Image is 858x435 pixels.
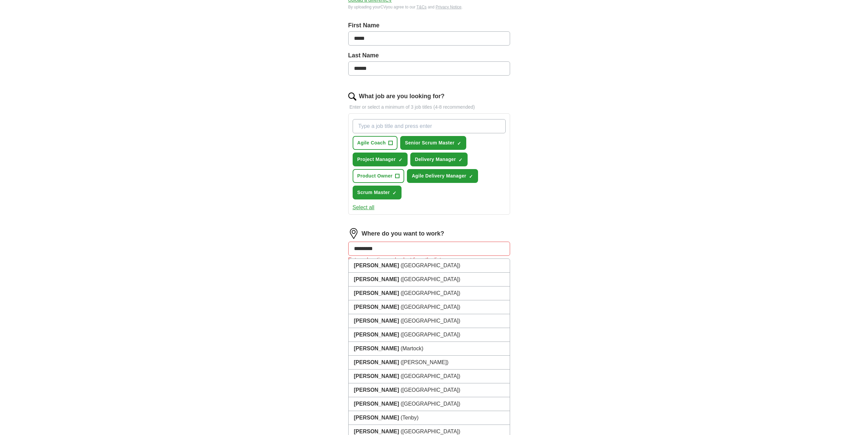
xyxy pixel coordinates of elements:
[354,429,399,434] strong: [PERSON_NAME]
[400,136,466,150] button: Senior Scrum Master✓
[354,373,399,379] strong: [PERSON_NAME]
[354,332,399,337] strong: [PERSON_NAME]
[415,156,456,163] span: Delivery Manager
[353,169,405,183] button: Product Owner
[348,228,359,239] img: location.png
[353,153,408,166] button: Project Manager✓
[401,373,460,379] span: ([GEOGRAPHIC_DATA])
[354,290,399,296] strong: [PERSON_NAME]
[436,5,462,9] a: Privacy Notice
[353,136,398,150] button: Agile Coach
[362,229,444,238] label: Where do you want to work?
[353,186,402,199] button: Scrum Master✓
[457,141,461,146] span: ✓
[401,346,423,351] span: (Martock)
[354,415,399,420] strong: [PERSON_NAME]
[401,359,448,365] span: ([PERSON_NAME])
[401,401,460,407] span: ([GEOGRAPHIC_DATA])
[469,174,473,179] span: ✓
[348,51,510,60] label: Last Name
[401,263,460,268] span: ([GEOGRAPHIC_DATA])
[401,304,460,310] span: ([GEOGRAPHIC_DATA])
[401,415,418,420] span: (Tenby)
[357,139,386,146] span: Agile Coach
[359,92,445,101] label: What job are you looking for?
[401,318,460,324] span: ([GEOGRAPHIC_DATA])
[354,304,399,310] strong: [PERSON_NAME]
[348,92,356,101] img: search.png
[410,153,468,166] button: Delivery Manager✓
[357,189,390,196] span: Scrum Master
[354,263,399,268] strong: [PERSON_NAME]
[357,156,396,163] span: Project Manager
[405,139,454,146] span: Senior Scrum Master
[401,387,460,393] span: ([GEOGRAPHIC_DATA])
[392,190,396,196] span: ✓
[398,157,403,163] span: ✓
[348,256,510,264] div: Enter a location and select from the list
[357,172,393,180] span: Product Owner
[401,332,460,337] span: ([GEOGRAPHIC_DATA])
[401,290,460,296] span: ([GEOGRAPHIC_DATA])
[354,359,399,365] strong: [PERSON_NAME]
[416,5,426,9] a: T&Cs
[401,429,460,434] span: ([GEOGRAPHIC_DATA])
[348,4,510,10] div: By uploading your CV you agree to our and .
[354,318,399,324] strong: [PERSON_NAME]
[354,401,399,407] strong: [PERSON_NAME]
[353,119,506,133] input: Type a job title and press enter
[348,104,510,111] p: Enter or select a minimum of 3 job titles (4-8 recommended)
[353,203,375,212] button: Select all
[412,172,466,180] span: Agile Delivery Manager
[348,21,510,30] label: First Name
[354,387,399,393] strong: [PERSON_NAME]
[458,157,463,163] span: ✓
[354,346,399,351] strong: [PERSON_NAME]
[354,276,399,282] strong: [PERSON_NAME]
[401,276,460,282] span: ([GEOGRAPHIC_DATA])
[407,169,478,183] button: Agile Delivery Manager✓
